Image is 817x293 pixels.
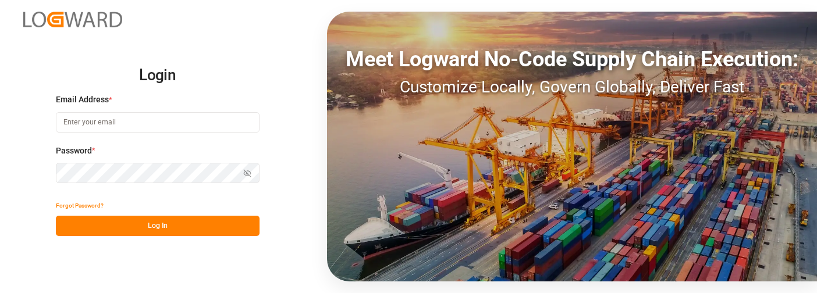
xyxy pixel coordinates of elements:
[327,44,817,75] div: Meet Logward No-Code Supply Chain Execution:
[56,195,104,216] button: Forgot Password?
[56,57,260,94] h2: Login
[56,112,260,133] input: Enter your email
[327,75,817,99] div: Customize Locally, Govern Globally, Deliver Fast
[56,216,260,236] button: Log In
[56,94,109,106] span: Email Address
[56,145,92,157] span: Password
[23,12,122,27] img: Logward_new_orange.png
